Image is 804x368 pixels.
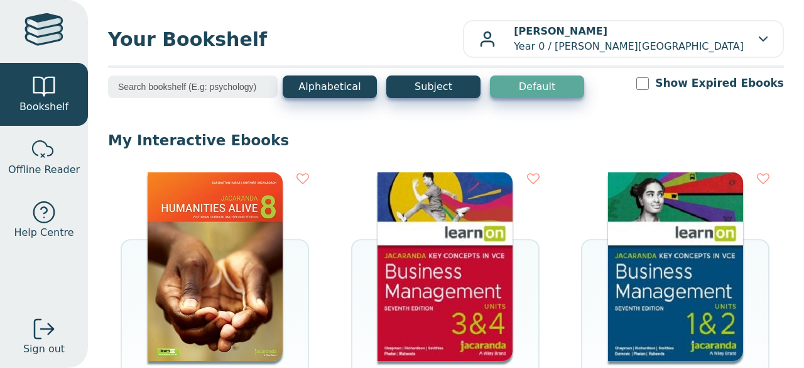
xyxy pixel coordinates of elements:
[378,172,513,361] img: cfdd67b8-715a-4f04-bef2-4b9ce8a41cb7.jpg
[490,75,584,98] button: Default
[148,172,283,361] img: bee2d5d4-7b91-e911-a97e-0272d098c78b.jpg
[19,99,68,114] span: Bookshelf
[514,24,744,54] p: Year 0 / [PERSON_NAME][GEOGRAPHIC_DATA]
[655,75,784,91] label: Show Expired Ebooks
[463,20,784,58] button: [PERSON_NAME]Year 0 / [PERSON_NAME][GEOGRAPHIC_DATA]
[514,25,607,37] b: [PERSON_NAME]
[108,131,784,150] p: My Interactive Ebooks
[608,172,743,361] img: 6de7bc63-ffc5-4812-8446-4e17a3e5be0d.jpg
[108,75,278,98] input: Search bookshelf (E.g: psychology)
[386,75,481,98] button: Subject
[283,75,377,98] button: Alphabetical
[108,25,463,53] span: Your Bookshelf
[14,225,73,240] span: Help Centre
[23,342,65,357] span: Sign out
[8,162,80,177] span: Offline Reader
